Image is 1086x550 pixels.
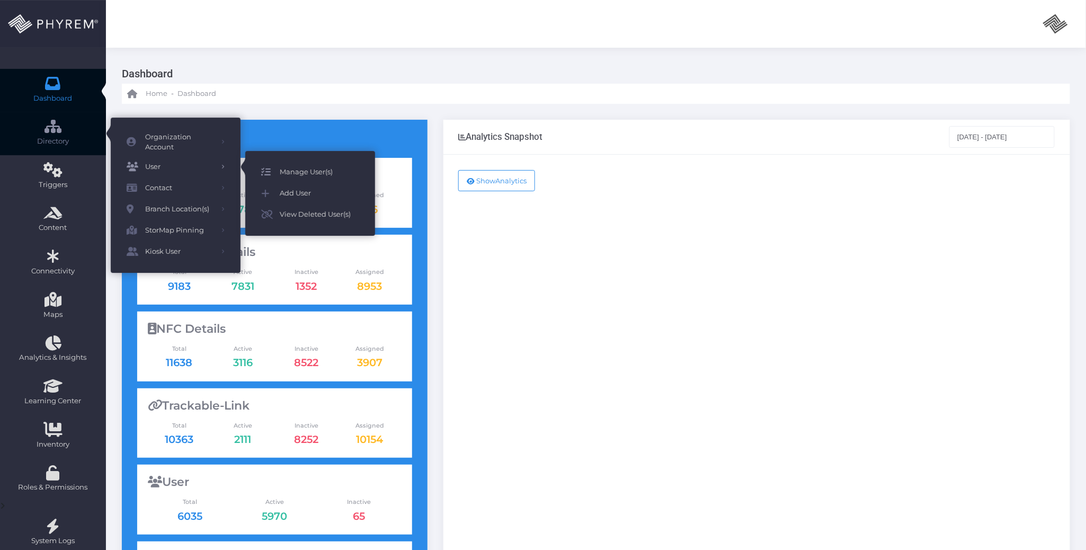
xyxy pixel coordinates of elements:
[111,128,241,156] a: Organization Account
[170,88,175,99] li: -
[111,199,241,220] a: Branch Location(s)
[148,322,402,336] div: NFC Details
[148,399,402,413] div: Trackable-Link
[280,187,359,200] span: Add User
[148,498,233,507] span: Total
[353,510,366,522] a: 65
[317,498,402,507] span: Inactive
[338,268,402,277] span: Assigned
[338,344,402,353] span: Assigned
[232,280,254,292] a: 7831
[34,93,73,104] span: Dashboard
[211,344,274,353] span: Active
[280,165,359,179] span: Manage User(s)
[168,280,191,292] a: 9183
[165,433,194,446] a: 10363
[274,268,338,277] span: Inactive
[145,224,214,237] span: StorMap Pinning
[232,498,317,507] span: Active
[148,245,402,259] div: QR-Code Details
[357,433,384,446] a: 10154
[166,356,193,369] a: 11638
[145,202,214,216] span: Branch Location(s)
[245,183,375,204] a: Add User
[111,178,241,199] a: Contact
[127,84,167,104] a: Home
[234,433,251,446] a: 2111
[274,344,338,353] span: Inactive
[262,510,287,522] a: 5970
[245,162,375,183] a: Manage User(s)
[357,356,382,369] a: 3907
[146,88,167,99] span: Home
[458,170,535,191] button: ShowAnalytics
[7,223,99,233] span: Content
[7,266,99,277] span: Connectivity
[122,64,1062,84] h3: Dashboard
[7,396,99,406] span: Learning Center
[7,136,99,147] span: Directory
[177,88,216,99] span: Dashboard
[111,156,241,178] a: User
[7,352,99,363] span: Analytics & Insights
[145,181,214,195] span: Contact
[148,344,211,353] span: Total
[148,475,402,489] div: User
[7,439,99,450] span: Inventory
[358,280,382,292] a: 8953
[211,421,274,430] span: Active
[274,421,338,430] span: Inactive
[177,84,216,104] a: Dashboard
[233,356,253,369] a: 3116
[7,482,99,493] span: Roles & Permissions
[145,132,214,153] span: Organization Account
[211,268,274,277] span: Active
[245,204,375,225] a: View Deleted User(s)
[294,433,318,446] a: 8252
[177,510,202,522] a: 6035
[949,126,1055,147] input: Select Date Range
[145,245,214,259] span: Kiosk User
[294,356,318,369] a: 8522
[476,176,495,185] span: Show
[296,280,317,292] a: 1352
[111,220,241,241] a: StorMap Pinning
[43,309,63,320] span: Maps
[111,241,241,262] a: Kiosk User
[338,421,402,430] span: Assigned
[458,131,542,142] div: Analytics Snapshot
[7,180,99,190] span: Triggers
[7,536,99,546] span: System Logs
[148,421,211,430] span: Total
[145,160,214,174] span: User
[280,208,359,221] span: View Deleted User(s)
